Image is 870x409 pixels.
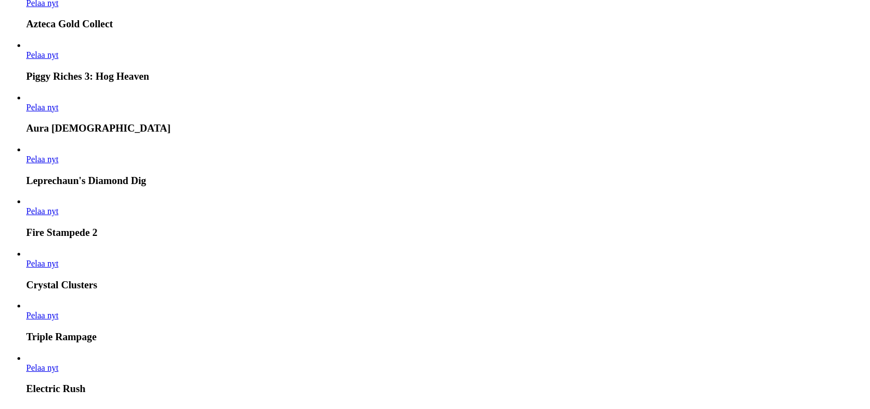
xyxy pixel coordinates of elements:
[26,155,58,164] span: Pelaa nyt
[26,103,58,112] a: Aura God
[26,50,58,60] a: Piggy Riches 3: Hog Heaven
[26,259,58,268] a: Crystal Clusters
[26,50,58,60] span: Pelaa nyt
[26,363,58,372] span: Pelaa nyt
[26,103,58,112] span: Pelaa nyt
[26,259,58,268] span: Pelaa nyt
[26,311,58,320] a: Triple Rampage
[26,363,58,372] a: Electric Rush
[26,311,58,320] span: Pelaa nyt
[26,206,58,216] a: Fire Stampede 2
[26,206,58,216] span: Pelaa nyt
[26,155,58,164] a: Leprechaun's Diamond Dig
